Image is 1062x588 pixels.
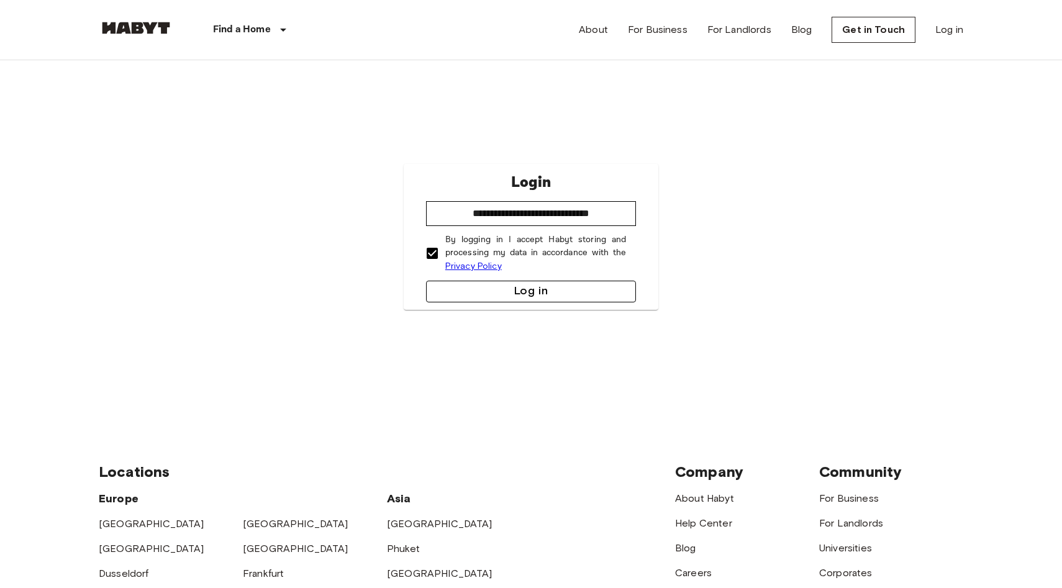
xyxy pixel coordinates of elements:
button: Log in [426,281,636,302]
a: [GEOGRAPHIC_DATA] [99,518,204,530]
a: Dusseldorf [99,568,149,579]
span: Europe [99,492,138,505]
a: [GEOGRAPHIC_DATA] [387,518,492,530]
a: [GEOGRAPHIC_DATA] [387,568,492,579]
span: Asia [387,492,411,505]
a: Blog [791,22,812,37]
a: About Habyt [675,492,734,504]
a: About [579,22,608,37]
span: Company [675,463,743,481]
a: For Business [819,492,879,504]
a: Privacy Policy [445,261,502,271]
a: [GEOGRAPHIC_DATA] [99,543,204,554]
a: Log in [935,22,963,37]
a: Universities [819,542,872,554]
a: [GEOGRAPHIC_DATA] [243,543,348,554]
a: For Landlords [707,22,771,37]
a: For Landlords [819,517,883,529]
a: Frankfurt [243,568,284,579]
a: Corporates [819,567,873,579]
img: Habyt [99,22,173,34]
span: Community [819,463,902,481]
a: Get in Touch [832,17,915,43]
a: Blog [675,542,696,554]
p: Find a Home [213,22,271,37]
p: By logging in I accept Habyt storing and processing my data in accordance with the [445,233,626,273]
a: Help Center [675,517,732,529]
span: Locations [99,463,170,481]
a: [GEOGRAPHIC_DATA] [243,518,348,530]
a: Phuket [387,543,420,554]
a: For Business [628,22,688,37]
p: Login [511,171,551,194]
a: Careers [675,567,712,579]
